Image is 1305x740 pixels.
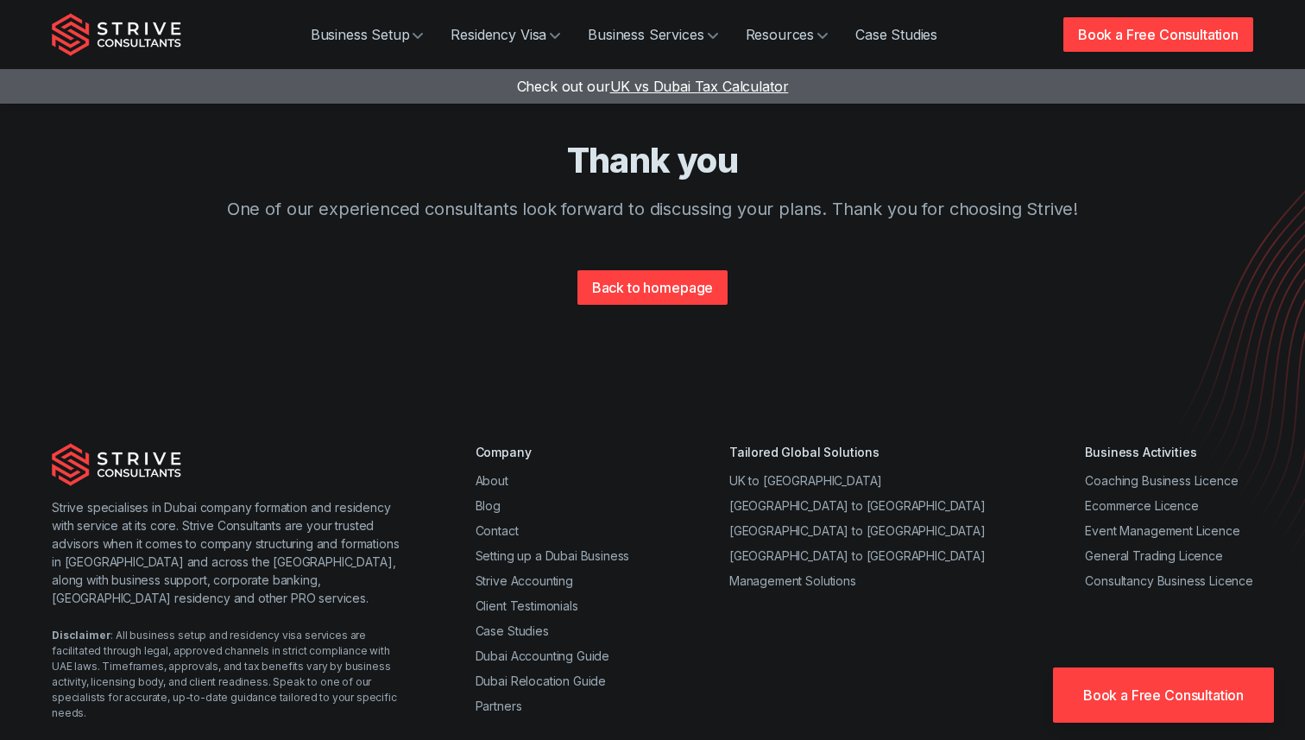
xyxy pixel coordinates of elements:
a: Strive Accounting [476,573,573,588]
div: Tailored Global Solutions [729,443,986,461]
a: Management Solutions [729,573,856,588]
a: [GEOGRAPHIC_DATA] to [GEOGRAPHIC_DATA] [729,523,986,538]
a: Case Studies [842,17,951,52]
a: Business Setup [297,17,438,52]
div: Company [476,443,630,461]
a: Consultancy Business Licence [1085,573,1253,588]
div: Business Activities [1085,443,1253,461]
a: [GEOGRAPHIC_DATA] to [GEOGRAPHIC_DATA] [729,548,986,563]
a: Check out ourUK vs Dubai Tax Calculator [517,78,789,95]
img: Strive Consultants [52,13,181,56]
a: Client Testimonials [476,598,578,613]
a: [GEOGRAPHIC_DATA] to [GEOGRAPHIC_DATA] [729,498,986,513]
a: Blog [476,498,501,513]
p: One of our experienced consultants look forward to discussing your plans. Thank you for choosing ... [100,196,1205,222]
a: Contact [476,523,519,538]
strong: Disclaimer [52,629,110,642]
a: General Trading Licence [1085,548,1222,563]
p: Strive specialises in Dubai company formation and residency with service at its core. Strive Cons... [52,498,407,607]
a: Back to homepage [577,270,728,305]
a: Case Studies [476,623,549,638]
a: Setting up a Dubai Business [476,548,630,563]
a: Residency Visa [437,17,574,52]
a: Dubai Relocation Guide [476,674,606,688]
a: Event Management Licence [1085,523,1239,538]
h4: Thank you [100,139,1205,182]
a: Dubai Accounting Guide [476,648,609,663]
a: Business Services [574,17,731,52]
a: Book a Free Consultation [1053,667,1274,723]
a: UK to [GEOGRAPHIC_DATA] [729,473,882,488]
a: Partners [476,699,522,713]
a: Book a Free Consultation [1063,17,1253,52]
a: Ecommerce Licence [1085,498,1198,513]
a: Coaching Business Licence [1085,473,1238,488]
img: Strive Consultants [52,443,181,486]
span: UK vs Dubai Tax Calculator [610,78,789,95]
a: Resources [732,17,842,52]
a: About [476,473,508,488]
div: : All business setup and residency visa services are facilitated through legal, approved channels... [52,628,407,721]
